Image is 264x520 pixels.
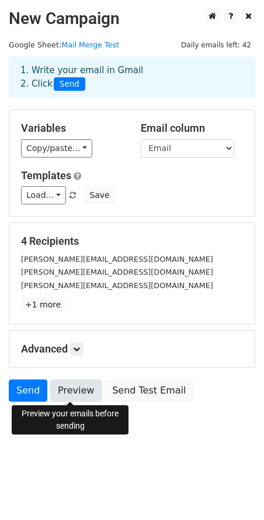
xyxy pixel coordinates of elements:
[9,9,255,29] h2: New Campaign
[21,169,71,182] a: Templates
[21,268,213,276] small: [PERSON_NAME][EMAIL_ADDRESS][DOMAIN_NAME]
[21,297,65,312] a: +1 more
[141,122,243,135] h5: Email column
[21,122,123,135] h5: Variables
[177,39,255,52] span: Daily emails left: 42
[12,405,128,435] div: Preview your emails before sending
[12,64,252,91] div: 1. Write your email in Gmail 2. Click
[9,379,47,402] a: Send
[21,139,92,158] a: Copy/paste...
[50,379,102,402] a: Preview
[21,255,213,264] small: [PERSON_NAME][EMAIL_ADDRESS][DOMAIN_NAME]
[21,235,243,248] h5: 4 Recipients
[21,343,243,355] h5: Advanced
[84,186,114,204] button: Save
[206,464,264,520] iframe: Chat Widget
[61,40,119,49] a: Mail Merge Test
[9,40,119,49] small: Google Sheet:
[21,186,66,204] a: Load...
[177,40,255,49] a: Daily emails left: 42
[105,379,193,402] a: Send Test Email
[21,281,213,290] small: [PERSON_NAME][EMAIL_ADDRESS][DOMAIN_NAME]
[54,77,85,91] span: Send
